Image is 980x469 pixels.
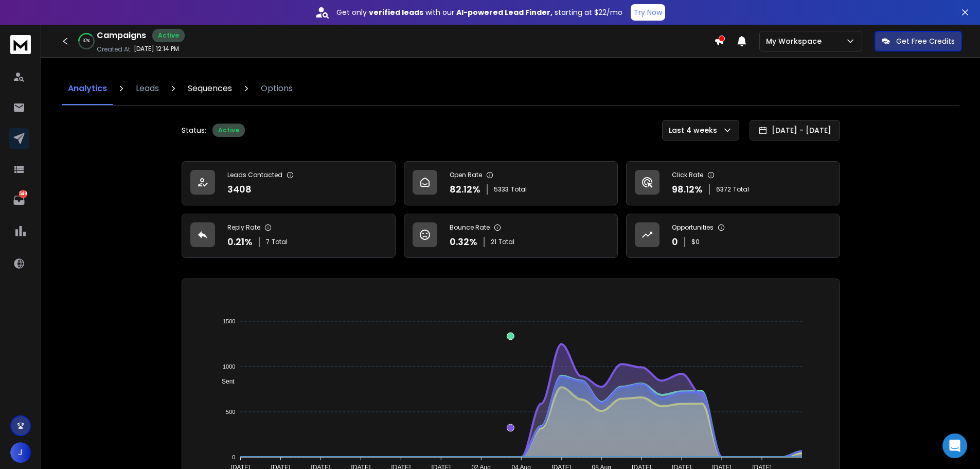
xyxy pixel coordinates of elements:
[750,120,840,141] button: [DATE] - [DATE]
[152,29,185,42] div: Active
[255,72,299,105] a: Options
[511,185,527,194] span: Total
[733,185,749,194] span: Total
[134,45,179,53] p: [DATE] 12:14 PM
[10,442,31,463] button: J
[226,409,235,415] tspan: 500
[634,7,662,18] p: Try Now
[336,7,622,18] p: Get only with our starting at $22/mo
[97,45,132,54] p: Created At:
[942,433,967,458] div: Open Intercom Messenger
[631,4,665,21] button: Try Now
[10,35,31,54] img: logo
[626,214,840,258] a: Opportunities0$0
[227,182,252,197] p: 3408
[672,182,703,197] p: 98.12 %
[672,235,678,249] p: 0
[672,171,703,179] p: Click Rate
[626,161,840,205] a: Click Rate98.12%6372Total
[456,7,553,18] strong: AI-powered Lead Finder,
[130,72,165,105] a: Leads
[716,185,731,194] span: 6372
[212,124,245,137] div: Active
[188,82,232,95] p: Sequences
[494,185,509,194] span: 5333
[691,238,700,246] p: $ 0
[19,190,27,198] p: 549
[669,125,721,135] p: Last 4 weeks
[491,238,496,246] span: 21
[214,378,235,385] span: Sent
[62,72,113,105] a: Analytics
[182,125,206,135] p: Status:
[261,82,293,95] p: Options
[450,223,490,232] p: Bounce Rate
[83,38,90,44] p: 37 %
[404,161,618,205] a: Open Rate82.12%5333Total
[896,36,955,46] p: Get Free Credits
[227,223,260,232] p: Reply Rate
[227,171,282,179] p: Leads Contacted
[9,190,29,211] a: 549
[97,29,146,42] h1: Campaigns
[450,235,477,249] p: 0.32 %
[223,363,235,370] tspan: 1000
[223,318,235,324] tspan: 1500
[450,171,482,179] p: Open Rate
[227,235,253,249] p: 0.21 %
[68,82,107,95] p: Analytics
[136,82,159,95] p: Leads
[450,182,480,197] p: 82.12 %
[182,161,396,205] a: Leads Contacted3408
[404,214,618,258] a: Bounce Rate0.32%21Total
[232,454,235,460] tspan: 0
[672,223,714,232] p: Opportunities
[766,36,826,46] p: My Workspace
[182,214,396,258] a: Reply Rate0.21%7Total
[875,31,962,51] button: Get Free Credits
[498,238,514,246] span: Total
[369,7,423,18] strong: verified leads
[266,238,270,246] span: 7
[182,72,238,105] a: Sequences
[272,238,288,246] span: Total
